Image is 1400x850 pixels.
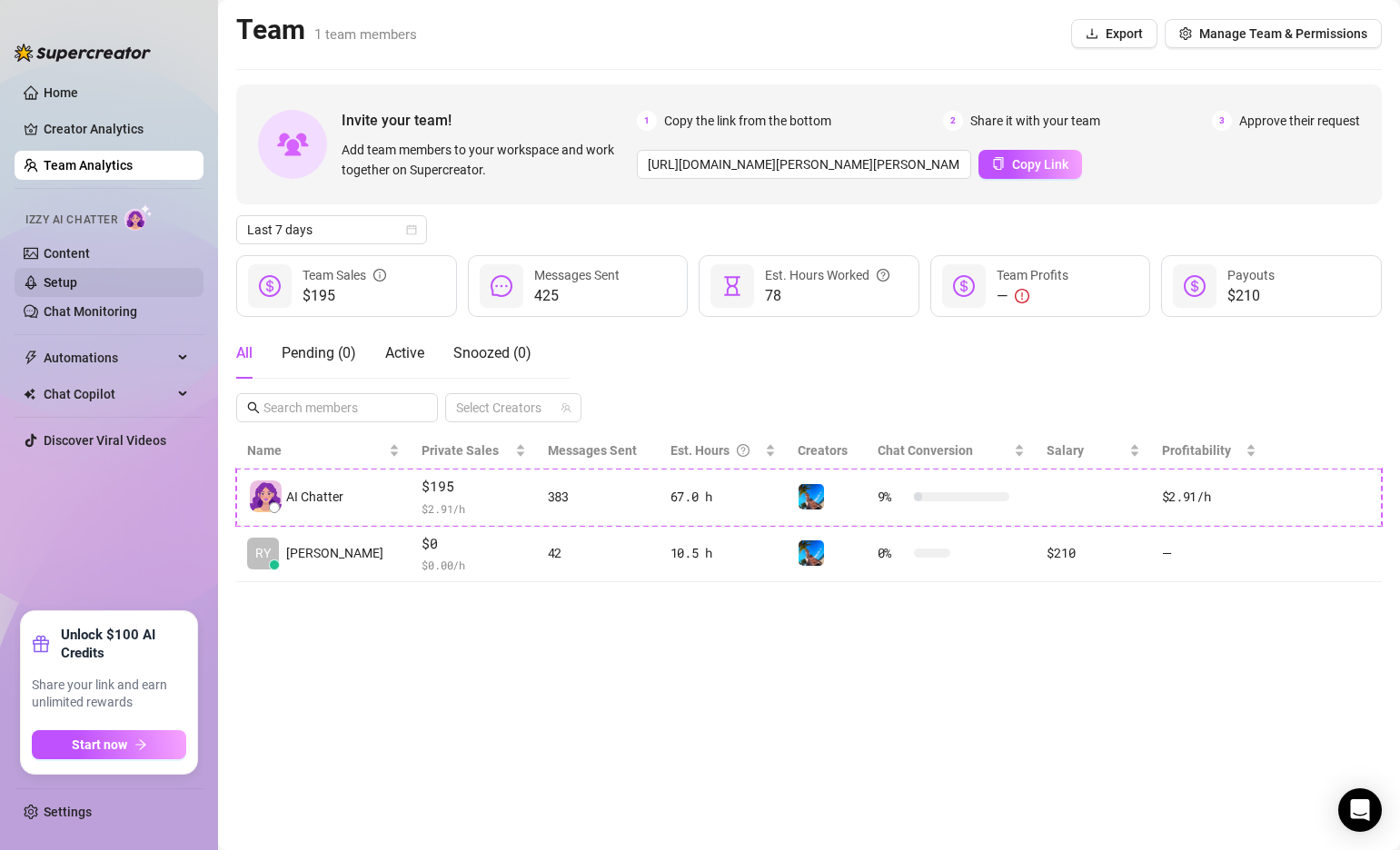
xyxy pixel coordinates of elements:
img: Ryan [799,540,824,566]
div: Est. Hours Worked [765,265,889,285]
span: Izzy AI Chatter [25,212,117,229]
strong: Unlock $100 AI Credits [61,626,186,662]
span: RY [255,543,271,563]
span: calendar [406,224,417,235]
div: 67.0 h [670,487,776,507]
span: dollar-circle [953,275,975,297]
div: 383 [548,487,649,507]
span: 2 [943,111,963,131]
div: 42 [548,543,649,563]
img: Ryan [799,484,824,509]
span: Share it with your team [970,111,1100,131]
span: Start now [72,737,127,752]
button: Start nowarrow-right [32,730,186,759]
div: Pending ( 0 ) [282,342,356,364]
span: download [1086,27,1098,40]
img: izzy-ai-chatter-avatar-DDCN_rTZ.svg [250,480,282,512]
div: Team Sales [303,265,386,285]
span: $195 [422,476,525,498]
div: 10.5 h [670,543,776,563]
img: AI Chatter [124,204,153,231]
span: thunderbolt [24,351,38,365]
a: Settings [44,805,92,819]
span: 3 [1212,111,1232,131]
a: Chat Monitoring [44,304,137,319]
span: arrow-right [134,738,147,751]
div: Open Intercom Messenger [1338,788,1382,832]
span: $ 2.91 /h [422,499,525,518]
div: $2.91 /h [1162,487,1256,507]
span: $ 0.00 /h [422,556,525,574]
span: Manage Team & Permissions [1199,26,1367,41]
span: Active [385,344,424,361]
span: 9 % [878,487,907,507]
span: info-circle [373,265,386,285]
span: Messages Sent [534,268,620,282]
span: 1 team members [314,26,417,43]
span: $0 [422,533,525,555]
img: Chat Copilot [24,388,35,400]
a: Setup [44,275,77,290]
span: Team Profits [997,268,1068,282]
a: Team Analytics [44,158,133,173]
span: Last 7 days [247,216,416,243]
span: question-circle [737,440,750,460]
th: Creators [787,433,866,469]
span: 425 [534,285,620,307]
h2: Team [236,13,417,47]
span: hourglass [721,275,743,297]
a: Content [44,246,90,261]
button: Manage Team & Permissions [1165,19,1382,48]
span: question-circle [877,265,889,285]
span: search [247,401,260,414]
span: Name [247,440,385,460]
span: dollar-circle [259,275,281,297]
div: — [997,285,1068,307]
td: — [1151,526,1267,583]
span: Payouts [1227,268,1275,282]
div: All [236,342,253,364]
th: Name [236,433,411,469]
span: Snoozed ( 0 ) [453,344,531,361]
span: Automations [44,343,173,372]
span: Messages Sent [548,443,637,458]
span: exclamation-circle [1015,289,1029,303]
span: Approve their request [1239,111,1360,131]
span: $195 [303,285,386,307]
span: Invite your team! [342,109,637,132]
span: Private Sales [422,443,499,458]
span: Add team members to your workspace and work together on Supercreator. [342,140,630,180]
input: Search members [263,398,412,418]
a: Discover Viral Videos [44,433,166,448]
img: logo-BBDzfeDw.svg [15,44,151,62]
span: message [491,275,512,297]
span: Profitability [1162,443,1231,458]
span: 78 [765,285,889,307]
span: $210 [1227,285,1275,307]
span: AI Chatter [286,487,343,507]
span: Share your link and earn unlimited rewards [32,677,186,712]
span: Salary [1047,443,1084,458]
span: copy [992,157,1005,170]
a: Home [44,85,78,100]
span: Copy the link from the bottom [664,111,831,131]
div: Est. Hours [670,440,761,460]
span: dollar-circle [1184,275,1206,297]
div: $210 [1047,543,1139,563]
span: 0 % [878,543,907,563]
span: gift [32,635,50,653]
span: Chat Copilot [44,380,173,409]
span: Copy Link [1012,157,1068,172]
button: Copy Link [978,150,1082,179]
a: Creator Analytics [44,114,189,143]
span: [PERSON_NAME] [286,543,383,563]
span: team [561,402,571,413]
span: 1 [637,111,657,131]
span: Export [1106,26,1143,41]
span: Chat Conversion [878,443,973,458]
button: Export [1071,19,1157,48]
span: setting [1179,27,1192,40]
